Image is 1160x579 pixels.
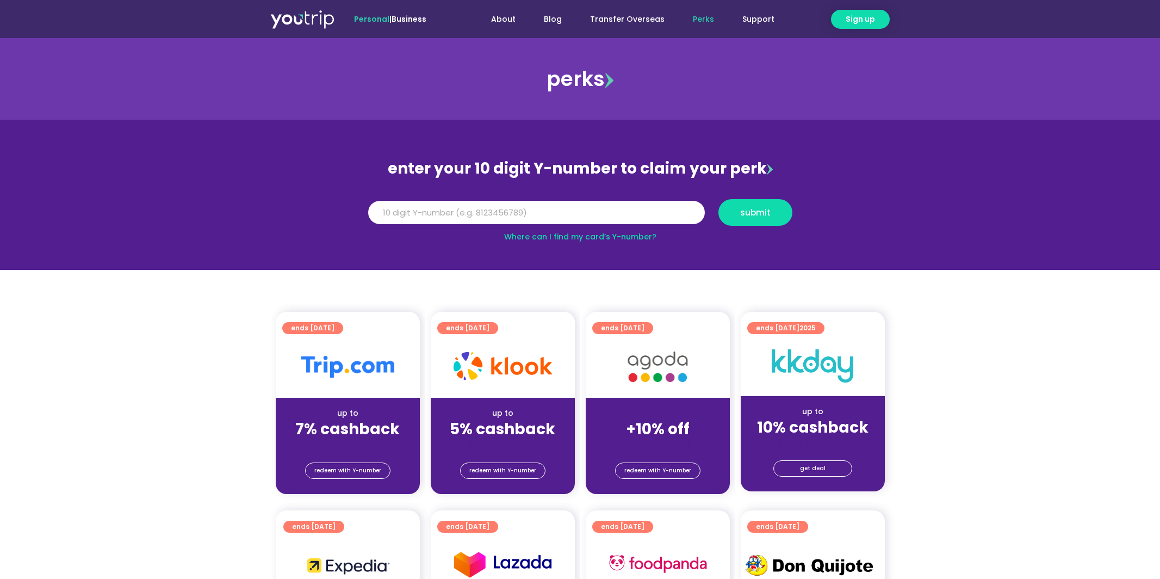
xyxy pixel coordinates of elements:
span: ends [DATE] [446,521,489,533]
input: 10 digit Y-number (e.g. 8123456789) [368,201,705,225]
a: ends [DATE] [283,521,344,533]
button: submit [718,199,792,226]
div: (for stays only) [439,439,566,451]
span: ends [DATE] [292,521,336,533]
a: Where can I find my card’s Y-number? [504,231,656,242]
a: get deal [773,460,852,477]
span: ends [DATE] [291,322,334,334]
div: (for stays only) [749,438,876,449]
a: Perks [679,9,728,29]
a: About [477,9,530,29]
div: (for stays only) [594,439,721,451]
span: get deal [800,461,826,476]
span: ends [DATE] [756,322,816,334]
a: ends [DATE] [747,521,808,533]
a: Transfer Overseas [576,9,679,29]
a: ends [DATE] [592,521,653,533]
div: up to [749,406,876,417]
a: ends [DATE] [592,322,653,334]
a: Sign up [831,10,890,29]
strong: 7% cashback [295,418,400,440]
span: redeem with Y-number [624,463,691,478]
span: redeem with Y-number [314,463,381,478]
strong: 10% cashback [757,417,869,438]
span: Sign up [846,14,875,25]
strong: 5% cashback [450,418,555,440]
a: ends [DATE] [437,521,498,533]
span: redeem with Y-number [469,463,536,478]
span: Personal [354,14,389,24]
span: ends [DATE] [601,521,644,533]
span: up to [648,408,668,418]
strong: +10% off [626,418,690,440]
a: ends [DATE] [282,322,343,334]
a: redeem with Y-number [615,463,700,479]
a: ends [DATE] [437,322,498,334]
span: ends [DATE] [756,521,799,533]
a: Business [392,14,426,24]
span: submit [740,208,771,217]
span: | [354,14,426,24]
a: ends [DATE]2025 [747,322,824,334]
span: ends [DATE] [446,322,489,334]
nav: Menu [456,9,789,29]
div: up to [439,408,566,419]
a: Blog [530,9,576,29]
span: 2025 [799,323,816,332]
a: redeem with Y-number [305,463,390,479]
div: (for stays only) [284,439,411,451]
div: up to [284,408,411,419]
a: redeem with Y-number [460,463,545,479]
form: Y Number [368,199,792,234]
span: ends [DATE] [601,322,644,334]
a: Support [728,9,789,29]
div: enter your 10 digit Y-number to claim your perk [363,155,798,183]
